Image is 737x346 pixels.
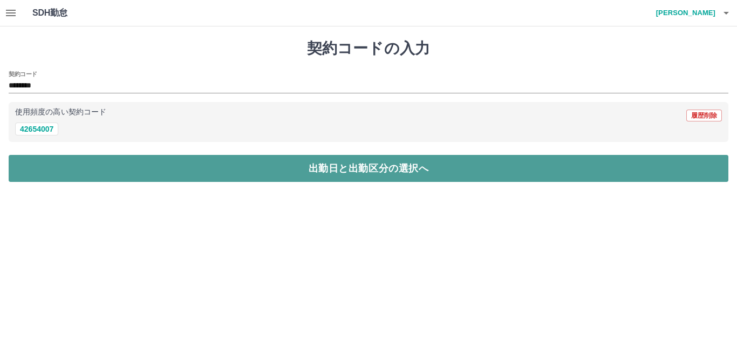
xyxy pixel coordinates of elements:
button: 42654007 [15,123,58,135]
button: 出勤日と出勤区分の選択へ [9,155,728,182]
h1: 契約コードの入力 [9,39,728,58]
button: 履歴削除 [686,110,722,121]
h2: 契約コード [9,70,37,78]
p: 使用頻度の高い契約コード [15,108,106,116]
